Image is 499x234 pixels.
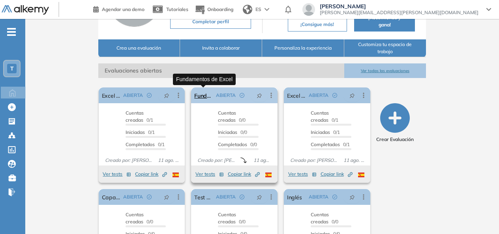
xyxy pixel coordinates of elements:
[287,189,302,205] a: Inglés
[311,129,340,135] span: 0/1
[218,141,247,147] span: Completados
[311,110,338,123] span: 0/1
[309,193,328,201] span: ABIERTA
[344,63,426,78] button: Ver todas las evaluaciones
[332,93,337,98] span: check-circle
[311,129,330,135] span: Iniciadas
[218,212,236,225] span: Cuentas creadas
[321,169,353,179] button: Copiar link
[309,92,328,99] span: ABIERTA
[126,129,155,135] span: 0/1
[147,195,152,199] span: check-circle
[257,194,262,200] span: pushpin
[194,87,213,103] a: Fundamentos de Excel
[126,141,165,147] span: 0/1
[98,39,180,57] button: Crea una evaluación
[135,169,167,179] button: Copiar link
[173,74,236,85] div: Fundamentos de Excel
[147,93,152,98] span: check-circle
[180,39,262,57] button: Invita a colaborar
[376,103,414,143] button: Crear Evaluación
[344,39,426,57] button: Customiza tu espacio de trabajo
[218,110,246,123] span: 0/0
[251,191,268,203] button: pushpin
[166,6,188,12] span: Tutoriales
[170,15,251,29] button: Completar perfil
[126,212,144,225] span: Cuentas creadas
[194,189,213,205] a: Test de Personalidad
[257,92,262,98] span: pushpin
[218,141,257,147] span: 0/0
[155,157,182,164] span: 11 ago. 2025
[311,110,329,123] span: Cuentas creadas
[332,195,337,199] span: check-circle
[126,110,153,123] span: 0/1
[218,129,247,135] span: 0/0
[102,189,120,205] a: Capacidad de Aprendizaje
[354,11,415,32] button: ¡Recomienda y gana!
[311,141,340,147] span: Completados
[311,212,329,225] span: Cuentas creadas
[240,93,244,98] span: check-circle
[10,65,14,72] span: T
[358,173,364,177] img: ESP
[216,92,236,99] span: ABIERTA
[343,191,361,203] button: pushpin
[311,212,338,225] span: 0/0
[218,110,236,123] span: Cuentas creadas
[265,8,269,11] img: arrow
[2,5,49,15] img: Logo
[126,141,155,147] span: Completados
[250,157,274,164] span: 11 ago. 2025
[251,89,268,102] button: pushpin
[343,89,361,102] button: pushpin
[135,171,167,178] span: Copiar link
[158,191,175,203] button: pushpin
[240,195,244,199] span: check-circle
[265,173,272,177] img: ESP
[103,169,131,179] button: Ver tests
[288,169,317,179] button: Ver tests
[164,92,169,98] span: pushpin
[349,194,355,200] span: pushpin
[218,129,237,135] span: Iniciadas
[195,169,224,179] button: Ver tests
[321,171,353,178] span: Copiar link
[102,87,120,103] a: Excel - formulas y funciones
[7,31,16,33] i: -
[287,157,340,164] span: Creado por: [PERSON_NAME]
[349,92,355,98] span: pushpin
[123,193,143,201] span: ABIERTA
[102,157,155,164] span: Creado por: [PERSON_NAME]
[262,39,344,57] button: Personaliza la experiencia
[98,63,344,78] span: Evaluaciones abiertas
[255,6,261,13] span: ES
[218,212,246,225] span: 0/0
[195,1,233,18] button: Onboarding
[376,136,414,143] span: Crear Evaluación
[126,212,153,225] span: 0/0
[158,89,175,102] button: pushpin
[194,157,240,164] span: Creado por: [PERSON_NAME]
[320,9,478,16] span: [PERSON_NAME][EMAIL_ADDRESS][PERSON_NAME][DOMAIN_NAME]
[287,87,306,103] a: Excel Avanzado
[243,5,252,14] img: world
[102,6,144,12] span: Agendar una demo
[93,4,144,13] a: Agendar una demo
[126,129,145,135] span: Iniciadas
[164,194,169,200] span: pushpin
[228,169,260,179] button: Copiar link
[340,157,367,164] span: 11 ago. 2025
[216,193,236,201] span: ABIERTA
[311,141,350,147] span: 0/1
[320,3,478,9] span: [PERSON_NAME]
[123,92,143,99] span: ABIERTA
[228,171,260,178] span: Copiar link
[126,110,144,123] span: Cuentas creadas
[207,6,233,12] span: Onboarding
[288,17,347,32] button: ¡Consigue más!
[173,173,179,177] img: ESP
